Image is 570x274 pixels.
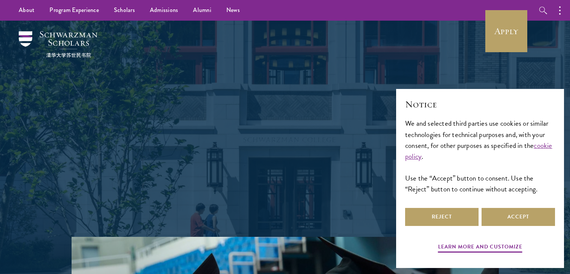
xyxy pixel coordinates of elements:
[405,140,552,162] a: cookie policy
[438,242,522,254] button: Learn more and customize
[482,208,555,226] button: Accept
[19,31,97,57] img: Schwarzman Scholars
[405,118,555,194] div: We and selected third parties use cookies or similar technologies for technical purposes and, wit...
[405,208,479,226] button: Reject
[405,98,555,111] h2: Notice
[485,10,527,52] a: Apply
